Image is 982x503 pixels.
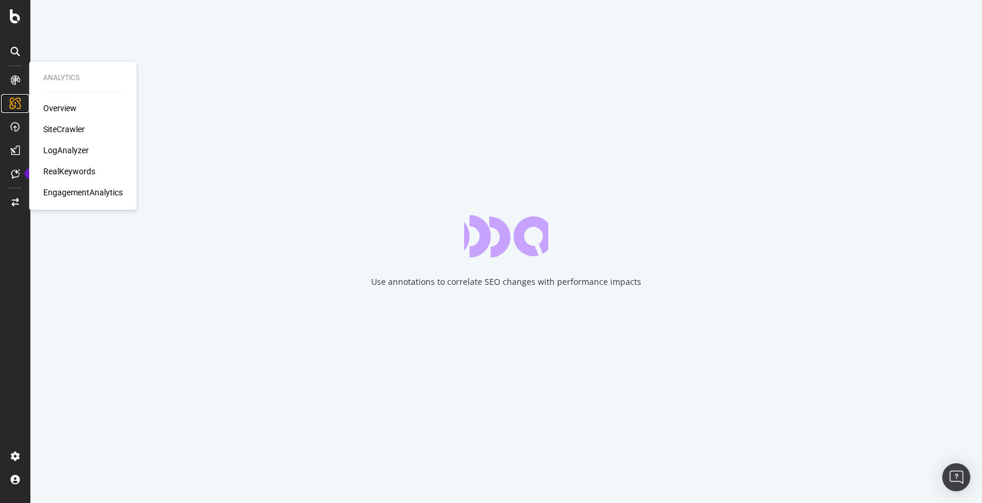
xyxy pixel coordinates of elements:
div: Analytics [43,73,123,83]
a: LogAnalyzer [43,144,89,156]
div: Open Intercom Messenger [942,463,970,491]
a: EngagementAnalytics [43,187,123,198]
div: Use annotations to correlate SEO changes with performance impacts [371,276,641,288]
a: Overview [43,102,77,114]
div: animation [464,215,548,257]
a: RealKeywords [43,166,95,177]
a: SiteCrawler [43,123,85,135]
div: Tooltip anchor [25,168,35,179]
